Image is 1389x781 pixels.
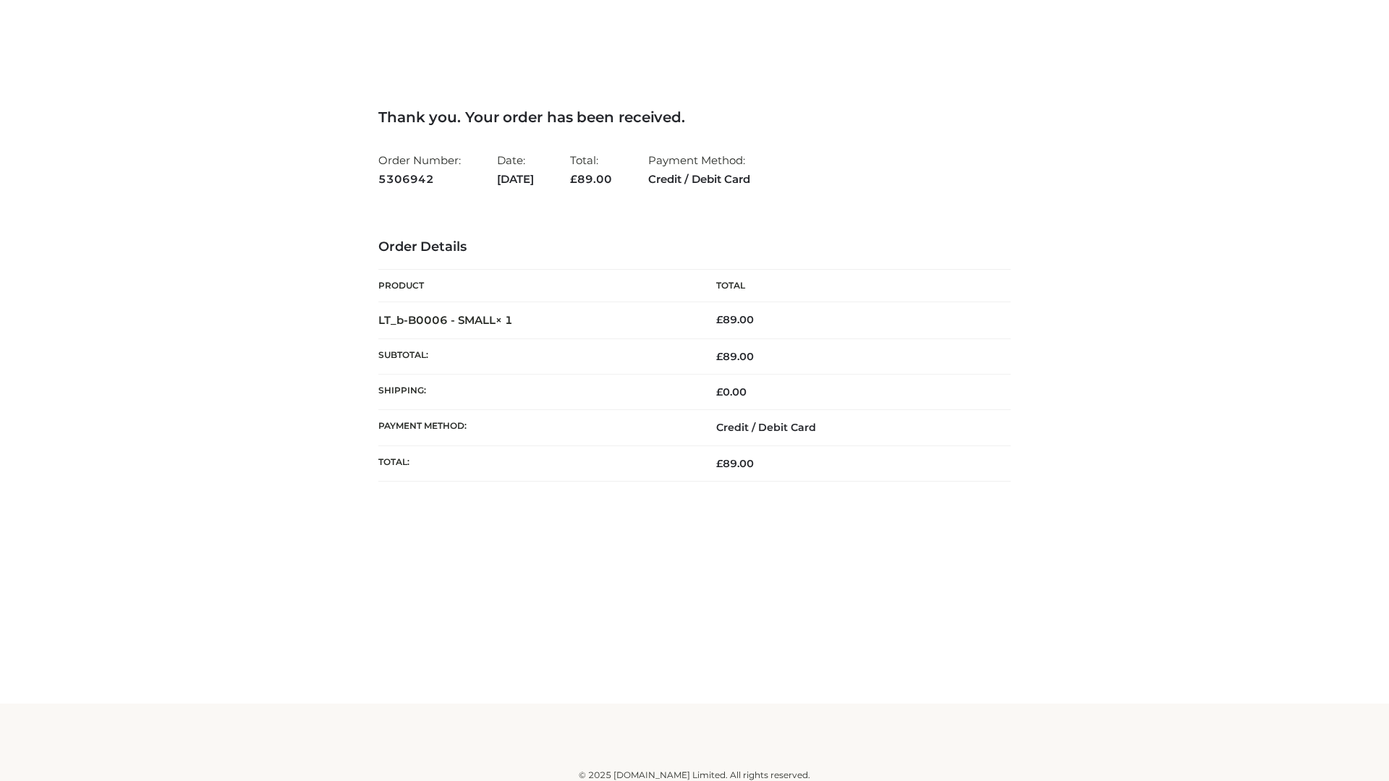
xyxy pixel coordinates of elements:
span: £ [570,172,577,186]
th: Shipping: [378,375,694,410]
bdi: 89.00 [716,313,754,326]
th: Product [378,270,694,302]
td: Credit / Debit Card [694,410,1011,445]
th: Payment method: [378,410,694,445]
th: Total [694,270,1011,302]
strong: × 1 [496,313,513,327]
bdi: 0.00 [716,385,747,398]
li: Order Number: [378,148,461,192]
h3: Thank you. Your order has been received. [378,108,1011,126]
li: Payment Method: [648,148,750,192]
h3: Order Details [378,239,1011,255]
span: 89.00 [570,172,612,186]
strong: Credit / Debit Card [648,170,750,189]
span: 89.00 [716,350,754,363]
strong: [DATE] [497,170,534,189]
strong: 5306942 [378,170,461,189]
li: Total: [570,148,612,192]
span: £ [716,457,723,470]
span: £ [716,385,723,398]
li: Date: [497,148,534,192]
strong: LT_b-B0006 - SMALL [378,313,513,327]
span: £ [716,313,723,326]
span: 89.00 [716,457,754,470]
th: Total: [378,445,694,481]
span: £ [716,350,723,363]
th: Subtotal: [378,338,694,374]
